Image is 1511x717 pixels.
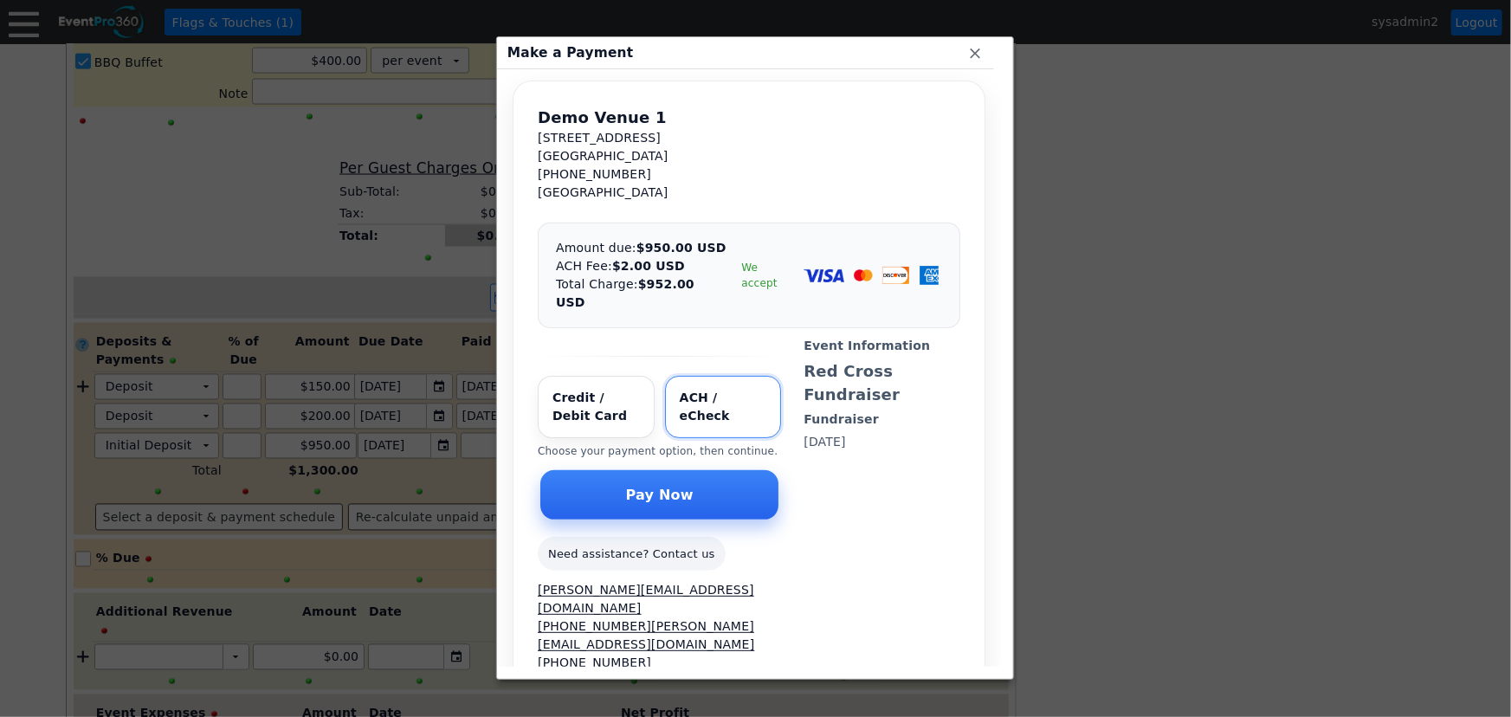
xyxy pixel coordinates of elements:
a: [PHONE_NUMBER] [538,656,651,669]
div: Select payment method [538,376,781,438]
a: [PHONE_NUMBER] [538,619,651,633]
div: [STREET_ADDRESS] [GEOGRAPHIC_DATA] [PHONE_NUMBER] [GEOGRAPHIC_DATA] [538,129,668,202]
span: We accept [741,260,797,291]
div: Need assistance? Contact us [538,537,726,572]
strong: Event Information [804,337,960,355]
div: Amount due: ACH Fee: Total Charge: [556,239,727,312]
p: Choose your payment option, then continue. [538,443,781,459]
img: Visa [804,269,843,282]
span: Make a Payment [507,45,633,61]
a: [PERSON_NAME][EMAIL_ADDRESS][DOMAIN_NAME] [538,583,754,615]
div: [DATE] [804,433,960,451]
span: $952.00 USD [556,277,694,309]
span: $2.00 USD [612,259,685,273]
span: Pay Now [623,487,697,504]
div: Red Cross Fundraiser [804,359,960,406]
span: $950.00 USD [636,241,726,255]
div: Accepted cards [741,260,942,291]
div: Demo Venue 1 [538,106,668,129]
img: MasterCard [851,267,875,284]
img: Discover [882,267,909,284]
span: Pay Now [559,486,759,504]
img: AMEX [916,262,942,288]
div: Fundraiser [804,410,960,429]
